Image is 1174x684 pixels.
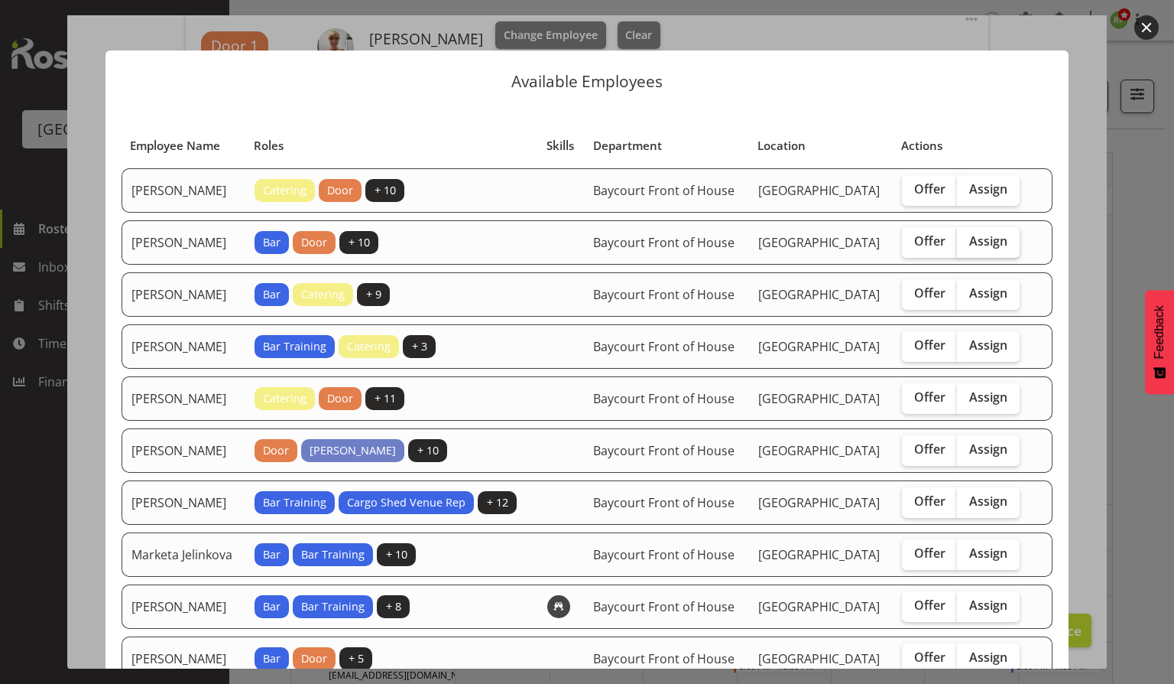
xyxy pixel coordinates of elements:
[263,494,326,511] span: Bar Training
[301,650,327,667] span: Door
[301,546,365,563] span: Bar Training
[122,168,245,213] td: [PERSON_NAME]
[969,233,1007,249] span: Assign
[263,546,281,563] span: Bar
[310,442,396,459] span: [PERSON_NAME]
[593,650,735,667] span: Baycourt Front of House
[122,428,245,473] td: [PERSON_NAME]
[386,598,401,615] span: + 8
[254,137,284,155] span: Roles
[263,650,281,667] span: Bar
[1153,305,1166,359] span: Feedback
[301,286,345,303] span: Catering
[122,272,245,317] td: [PERSON_NAME]
[593,494,735,511] span: Baycourt Front of House
[263,598,281,615] span: Bar
[347,338,391,355] span: Catering
[758,338,880,355] span: [GEOGRAPHIC_DATA]
[758,546,880,563] span: [GEOGRAPHIC_DATA]
[914,598,945,613] span: Offer
[122,376,245,421] td: [PERSON_NAME]
[263,338,326,355] span: Bar Training
[546,137,574,155] span: Skills
[914,181,945,197] span: Offer
[593,546,735,563] span: Baycourt Front of House
[122,324,245,369] td: [PERSON_NAME]
[349,234,370,251] span: + 10
[969,181,1007,197] span: Assign
[969,493,1007,509] span: Assign
[758,442,880,459] span: [GEOGRAPHIC_DATA]
[263,286,281,303] span: Bar
[593,234,735,251] span: Baycourt Front of House
[758,182,880,199] span: [GEOGRAPHIC_DATA]
[914,493,945,509] span: Offer
[327,182,353,199] span: Door
[593,390,735,407] span: Baycourt Front of House
[969,285,1007,301] span: Assign
[758,390,880,407] span: [GEOGRAPHIC_DATA]
[122,480,245,525] td: [PERSON_NAME]
[487,494,508,511] span: + 12
[412,338,427,355] span: + 3
[130,137,220,155] span: Employee Name
[366,286,381,303] span: + 9
[969,650,1007,665] span: Assign
[593,598,735,615] span: Baycourt Front of House
[417,442,439,459] span: + 10
[593,338,735,355] span: Baycourt Front of House
[758,494,880,511] span: [GEOGRAPHIC_DATA]
[263,182,306,199] span: Catering
[386,546,407,563] span: + 10
[263,390,306,407] span: Catering
[122,585,245,629] td: [PERSON_NAME]
[301,234,327,251] span: Door
[375,390,396,407] span: + 11
[914,441,945,457] span: Offer
[914,233,945,249] span: Offer
[758,234,880,251] span: [GEOGRAPHIC_DATA]
[349,650,364,667] span: + 5
[914,389,945,405] span: Offer
[914,650,945,665] span: Offer
[593,137,662,155] span: Department
[914,546,945,561] span: Offer
[375,182,396,199] span: + 10
[969,337,1007,353] span: Assign
[1145,290,1174,394] button: Feedback - Show survey
[758,286,880,303] span: [GEOGRAPHIC_DATA]
[914,285,945,301] span: Offer
[757,137,806,155] span: Location
[593,286,735,303] span: Baycourt Front of House
[122,637,245,681] td: [PERSON_NAME]
[121,73,1053,90] p: Available Employees
[758,650,880,667] span: [GEOGRAPHIC_DATA]
[969,546,1007,561] span: Assign
[758,598,880,615] span: [GEOGRAPHIC_DATA]
[327,390,353,407] span: Door
[914,337,945,353] span: Offer
[593,182,735,199] span: Baycourt Front of House
[301,598,365,615] span: Bar Training
[263,234,281,251] span: Bar
[122,533,245,577] td: Marketa Jelinkova
[969,598,1007,613] span: Assign
[969,389,1007,405] span: Assign
[901,137,942,155] span: Actions
[593,442,735,459] span: Baycourt Front of House
[969,441,1007,457] span: Assign
[122,220,245,265] td: [PERSON_NAME]
[263,442,289,459] span: Door
[347,494,465,511] span: Cargo Shed Venue Rep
